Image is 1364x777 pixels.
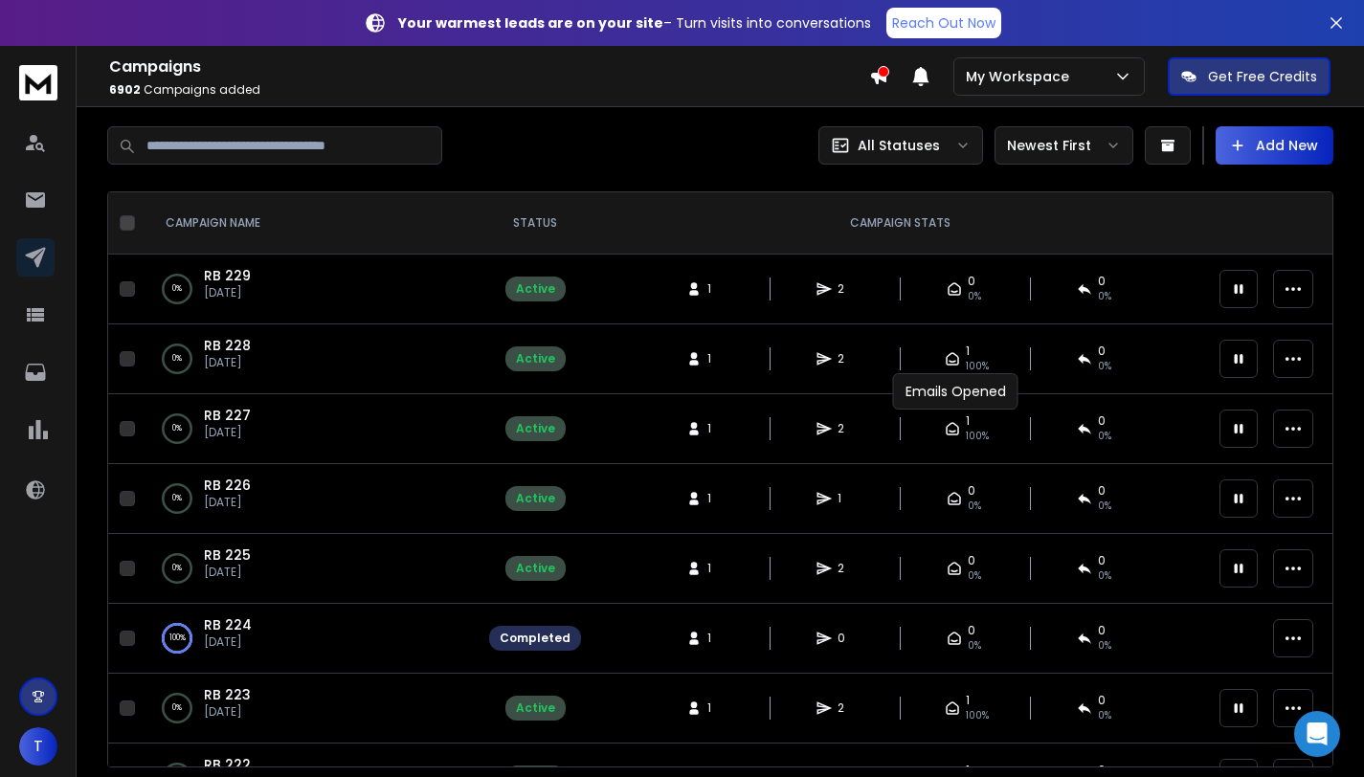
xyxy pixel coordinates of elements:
button: Add New [1216,126,1333,165]
th: STATUS [478,192,593,255]
strong: Your warmest leads are on your site [398,13,663,33]
span: 0 % [968,289,981,304]
div: Active [516,281,555,297]
span: 0 [1098,623,1106,638]
span: 0 % [1098,568,1111,584]
span: 1 [707,631,727,646]
span: 2 [838,351,857,366]
span: 0 [968,483,975,499]
th: CAMPAIGN STATS [593,192,1208,255]
a: RB 229 [204,266,251,285]
span: 0 % [1098,708,1111,723]
span: 0% [1098,638,1111,654]
button: Get Free Credits [1168,57,1330,96]
p: All Statuses [858,136,940,155]
div: Active [516,351,555,366]
button: T [19,727,57,766]
p: [DATE] [204,495,251,510]
span: 1 [707,421,727,436]
span: 1 [966,344,970,359]
span: 1 [707,351,727,366]
span: 1 [966,413,970,429]
span: 0 [1098,274,1106,289]
a: RB 224 [204,615,252,634]
a: RB 228 [204,336,251,355]
span: 2 [838,700,857,716]
span: 0 [838,631,857,646]
span: 100 % [966,359,989,374]
p: [DATE] [204,355,251,370]
p: [DATE] [204,634,252,650]
p: – Turn visits into conversations [398,13,871,33]
p: [DATE] [204,704,251,720]
a: RB 226 [204,476,251,495]
img: logo [19,65,57,100]
span: 0 % [968,499,981,514]
span: 100 % [966,429,989,444]
span: 6902 [109,81,141,98]
div: Active [516,421,555,436]
span: 0 % [1098,359,1111,374]
p: 0 % [172,419,182,438]
th: CAMPAIGN NAME [143,192,478,255]
div: Emails Opened [893,373,1018,410]
td: 0%RB 228[DATE] [143,324,478,394]
p: 100 % [169,629,186,648]
p: Campaigns added [109,82,869,98]
a: RB 225 [204,545,251,565]
td: 0%RB 227[DATE] [143,394,478,464]
span: 1 [707,561,727,576]
p: 0 % [172,559,182,578]
td: 0%RB 229[DATE] [143,255,478,324]
span: 0 % [1098,429,1111,444]
td: 100%RB 224[DATE] [143,604,478,674]
span: 0 [1098,413,1106,429]
span: 0 % [1098,499,1111,514]
a: RB 222 [204,755,251,774]
div: Active [516,491,555,506]
button: Newest First [995,126,1133,165]
p: 0 % [172,699,182,718]
p: 0 % [172,279,182,299]
a: RB 223 [204,685,251,704]
span: 0 % [1098,289,1111,304]
span: 1 [966,693,970,708]
span: 0 [1098,693,1106,708]
span: 1 [707,281,727,297]
td: 0%RB 223[DATE] [143,674,478,744]
div: Active [516,700,555,716]
span: 0 [1098,344,1106,359]
p: 0 % [172,489,182,508]
span: 0% [968,638,981,654]
div: Open Intercom Messenger [1294,711,1340,757]
span: 2 [838,421,857,436]
a: RB 227 [204,406,251,425]
span: 0 [968,623,975,638]
td: 0%RB 225[DATE] [143,534,478,604]
div: Completed [500,631,570,646]
span: 100 % [966,708,989,723]
h1: Campaigns [109,55,869,78]
p: Reach Out Now [892,13,995,33]
a: Reach Out Now [886,8,1001,38]
span: 0 % [968,568,981,584]
p: [DATE] [204,565,251,580]
span: 2 [838,561,857,576]
td: 0%RB 226[DATE] [143,464,478,534]
p: 0 % [172,349,182,368]
p: [DATE] [204,425,251,440]
span: 1 [707,700,727,716]
span: 0 [1098,483,1106,499]
p: Get Free Credits [1208,67,1317,86]
span: 0 [968,274,975,289]
span: 0 [968,553,975,568]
